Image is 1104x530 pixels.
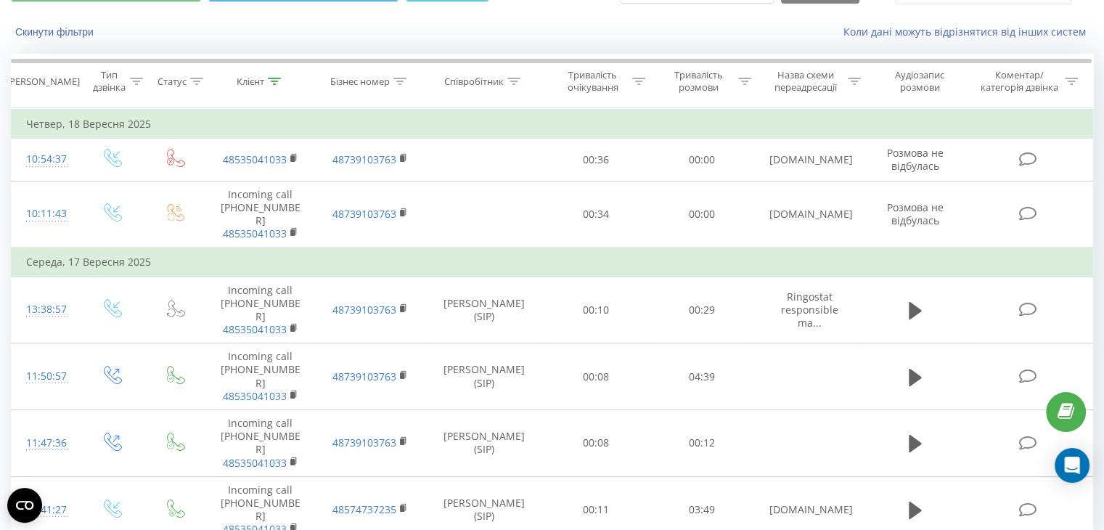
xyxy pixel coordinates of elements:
a: 48574737235 [332,502,396,516]
div: 13:38:57 [26,295,65,324]
td: [DOMAIN_NAME] [754,139,864,181]
a: Коли дані можуть відрізнятися вiд інших систем [843,25,1093,38]
a: 48739103763 [332,152,396,166]
a: 48535041033 [223,456,287,470]
a: 48535041033 [223,322,287,336]
a: 48739103763 [332,436,396,449]
a: 48739103763 [332,207,396,221]
div: [PERSON_NAME] [7,76,80,88]
a: 48535041033 [223,227,287,240]
button: Скинути фільтри [11,25,101,38]
td: 00:00 [649,139,754,181]
td: 00:29 [649,277,754,343]
div: Клієнт [237,76,264,88]
td: 00:34 [544,181,649,248]
td: 00:00 [649,181,754,248]
button: Open CMP widget [7,488,42,523]
td: [PERSON_NAME] (SIP) [425,277,544,343]
div: 10:54:37 [26,145,65,174]
td: 00:10 [544,277,649,343]
div: Тривалість очікування [557,69,629,94]
td: 00:08 [544,343,649,410]
div: Аудіозапис розмови [878,69,962,94]
td: [PERSON_NAME] (SIP) [425,343,544,410]
td: 00:12 [649,410,754,477]
td: Четвер, 18 Вересня 2025 [12,110,1093,139]
td: 04:39 [649,343,754,410]
td: [PERSON_NAME] (SIP) [425,410,544,477]
td: Incoming call [PHONE_NUMBER] [205,277,315,343]
div: Назва схеми переадресації [768,69,844,94]
a: 48739103763 [332,370,396,383]
td: 00:36 [544,139,649,181]
div: 11:41:27 [26,496,65,524]
a: 48535041033 [223,152,287,166]
td: Incoming call [PHONE_NUMBER] [205,343,315,410]
div: 11:47:36 [26,429,65,457]
td: [DOMAIN_NAME] [754,181,864,248]
a: 48535041033 [223,389,287,403]
div: Тривалість розмови [662,69,735,94]
span: Розмова не відбулась [887,146,944,173]
td: Incoming call [PHONE_NUMBER] [205,181,315,248]
td: 00:08 [544,410,649,477]
div: Співробітник [444,76,504,88]
span: Ringostat responsible ma... [781,290,838,330]
span: Розмова не відбулась [887,200,944,227]
div: Статус [158,76,187,88]
div: 11:50:57 [26,362,65,391]
div: Коментар/категорія дзвінка [976,69,1061,94]
td: Incoming call [PHONE_NUMBER] [205,410,315,477]
div: Бізнес номер [330,76,390,88]
div: Тип дзвінка [91,69,126,94]
div: 10:11:43 [26,200,65,228]
td: Середа, 17 Вересня 2025 [12,248,1093,277]
div: Open Intercom Messenger [1055,448,1089,483]
a: 48739103763 [332,303,396,317]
